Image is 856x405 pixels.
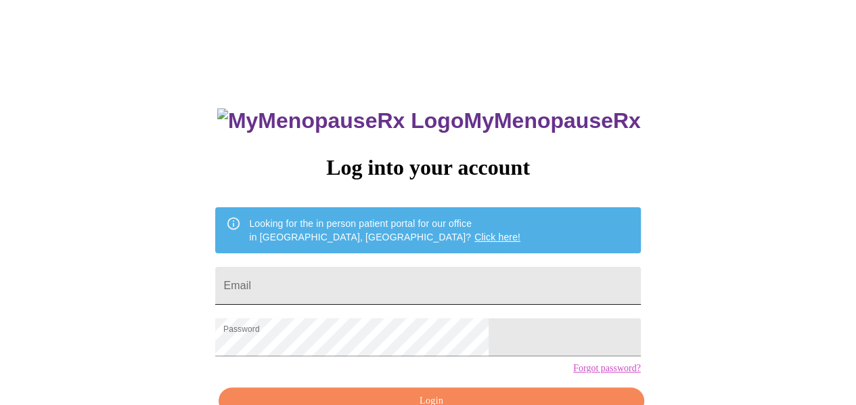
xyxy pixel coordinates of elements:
img: MyMenopauseRx Logo [217,108,464,133]
a: Forgot password? [573,363,641,374]
h3: Log into your account [215,155,640,180]
a: Click here! [474,232,520,242]
h3: MyMenopauseRx [217,108,641,133]
div: Looking for the in person patient portal for our office in [GEOGRAPHIC_DATA], [GEOGRAPHIC_DATA]? [249,211,520,249]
